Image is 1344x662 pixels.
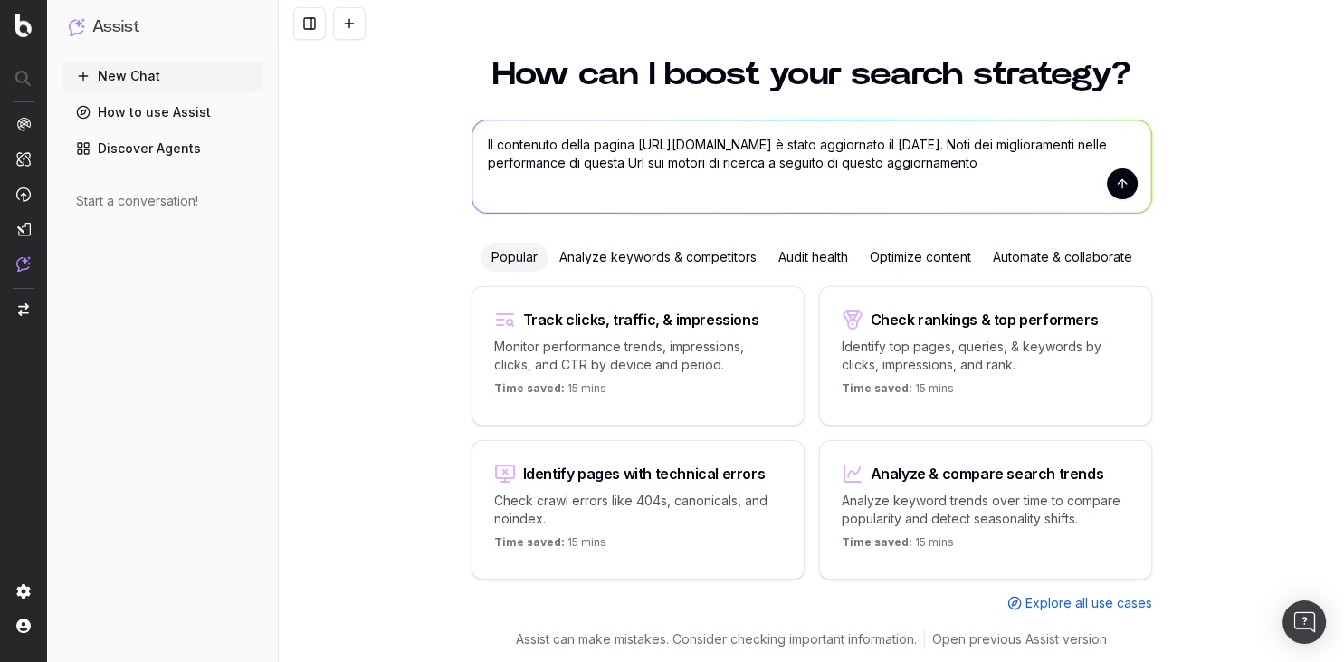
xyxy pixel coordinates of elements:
[494,535,565,549] span: Time saved:
[1025,594,1152,612] span: Explore all use cases
[69,18,85,35] img: Assist
[516,630,917,648] p: Assist can make mistakes. Consider checking important information.
[548,243,767,272] div: Analyze keywords & competitors
[16,187,31,202] img: Activation
[62,62,263,91] button: New Chat
[16,222,31,236] img: Studio
[494,338,782,374] p: Monitor performance trends, impressions, clicks, and CTR by device and period.
[767,243,859,272] div: Audit health
[15,14,32,37] img: Botify logo
[494,381,565,395] span: Time saved:
[16,584,31,599] img: Setting
[871,466,1104,481] div: Analyze & compare search trends
[472,120,1151,213] textarea: Il contenuto della pagina [URL][DOMAIN_NAME] è stato aggiornato il [DATE]. Noti dei miglioramenti...
[842,338,1130,374] p: Identify top pages, queries, & keywords by clicks, impressions, and rank.
[16,619,31,633] img: My account
[871,312,1099,327] div: Check rankings & top performers
[523,312,759,327] div: Track clicks, traffic, & impressions
[842,535,912,549] span: Time saved:
[18,303,29,316] img: Switch project
[69,14,256,40] button: Assist
[982,243,1143,272] div: Automate & collaborate
[16,256,31,272] img: Assist
[842,492,1130,528] p: Analyze keyword trends over time to compare popularity and detect seasonality shifts.
[842,535,954,557] p: 15 mins
[481,243,548,272] div: Popular
[16,117,31,131] img: Analytics
[494,381,606,403] p: 15 mins
[92,14,139,40] h1: Assist
[1007,594,1152,612] a: Explore all use cases
[859,243,982,272] div: Optimize content
[932,630,1107,648] a: Open previous Assist version
[62,134,263,163] a: Discover Agents
[1282,600,1326,644] div: Open Intercom Messenger
[494,535,606,557] p: 15 mins
[76,192,249,210] div: Start a conversation!
[842,381,954,403] p: 15 mins
[494,492,782,528] p: Check crawl errors like 404s, canonicals, and noindex.
[523,466,766,481] div: Identify pages with technical errors
[842,381,912,395] span: Time saved:
[16,151,31,167] img: Intelligence
[472,58,1152,91] h1: How can I boost your search strategy?
[62,98,263,127] a: How to use Assist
